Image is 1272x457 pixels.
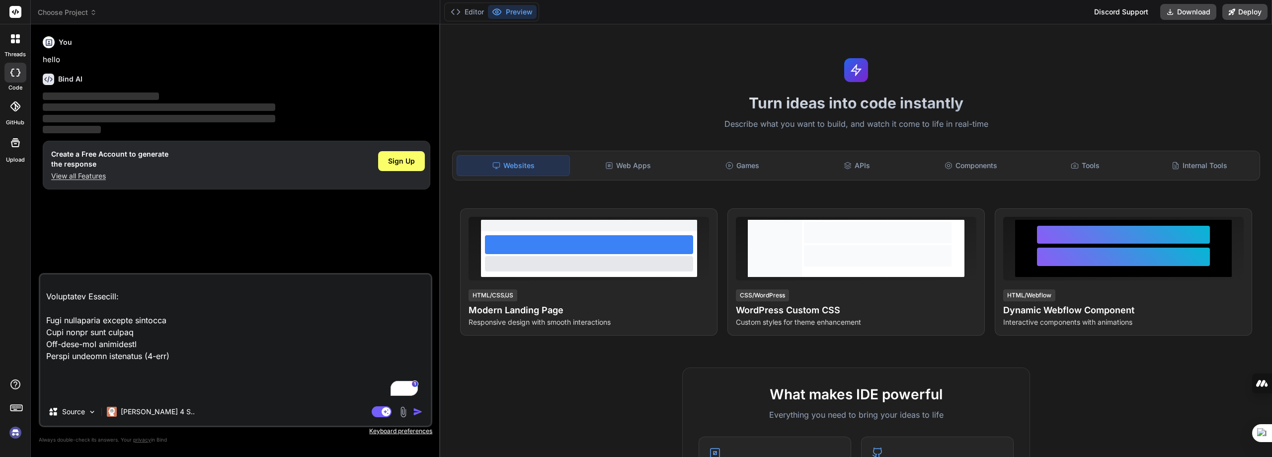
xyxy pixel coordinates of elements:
[736,317,976,327] p: Custom styles for theme enhancement
[1222,4,1268,20] button: Deploy
[736,303,976,317] h4: WordPress Custom CSS
[121,407,195,417] p: [PERSON_NAME] 4 S..
[397,406,409,418] img: attachment
[7,424,24,441] img: signin
[43,103,275,111] span: ‌
[1088,4,1154,20] div: Discord Support
[469,289,517,301] div: HTML/CSS/JS
[43,54,430,66] p: hello
[736,289,789,301] div: CSS/WordPress
[38,7,97,17] span: Choose Project
[1003,317,1244,327] p: Interactive components with animations
[446,94,1266,112] h1: Turn ideas into code instantly
[6,118,24,127] label: GitHub
[413,407,423,417] img: icon
[88,408,96,416] img: Pick Models
[39,427,432,435] p: Keyboard preferences
[51,149,168,169] h1: Create a Free Account to generate the response
[59,37,72,47] h6: You
[469,317,709,327] p: Responsive design with smooth interactions
[6,156,25,164] label: Upload
[699,409,1014,421] p: Everything you need to bring your ideas to life
[446,118,1266,131] p: Describe what you want to build, and watch it come to life in real-time
[457,155,570,176] div: Websites
[915,155,1027,176] div: Components
[1160,4,1216,20] button: Download
[133,437,151,443] span: privacy
[4,50,26,59] label: threads
[39,435,432,445] p: Always double-check its answers. Your in Bind
[488,5,537,19] button: Preview
[43,126,101,133] span: ‌
[51,171,168,181] p: View all Features
[800,155,913,176] div: APIs
[1003,303,1244,317] h4: Dynamic Webflow Component
[388,156,415,166] span: Sign Up
[686,155,798,176] div: Games
[447,5,488,19] button: Editor
[1003,289,1055,301] div: HTML/Webflow
[43,92,159,100] span: ‌
[469,303,709,317] h4: Modern Landing Page
[1029,155,1141,176] div: Tools
[62,407,85,417] p: Source
[40,274,431,398] textarea: To enrich screen reader interactions, please activate Accessibility in Grammarly extension settings
[107,407,117,417] img: Claude 4 Sonnet
[572,155,684,176] div: Web Apps
[43,115,275,122] span: ‌
[699,384,1014,405] h2: What makes IDE powerful
[8,84,22,92] label: code
[58,74,82,84] h6: Bind AI
[1143,155,1256,176] div: Internal Tools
